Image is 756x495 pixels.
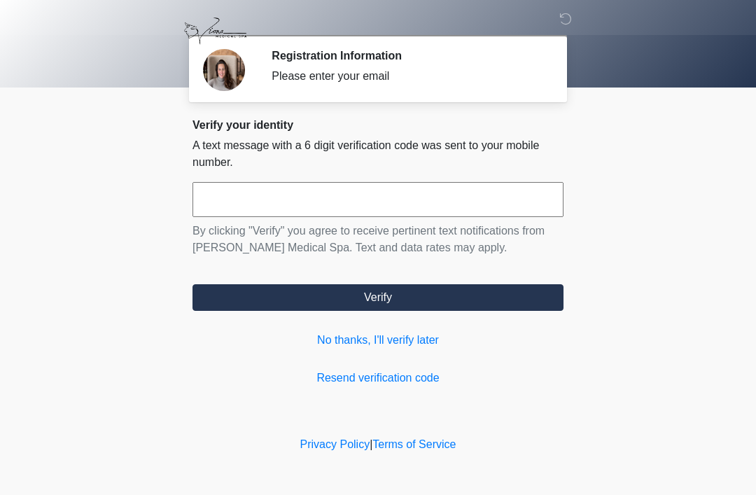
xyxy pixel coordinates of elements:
[272,68,542,85] div: Please enter your email
[192,284,563,311] button: Verify
[192,223,563,256] p: By clicking "Verify" you agree to receive pertinent text notifications from [PERSON_NAME] Medical...
[203,49,245,91] img: Agent Avatar
[372,438,456,450] a: Terms of Service
[192,118,563,132] h2: Verify your identity
[178,11,252,52] img: Viona Medical Spa Logo
[192,137,563,171] p: A text message with a 6 digit verification code was sent to your mobile number.
[370,438,372,450] a: |
[300,438,370,450] a: Privacy Policy
[192,332,563,349] a: No thanks, I'll verify later
[192,370,563,386] a: Resend verification code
